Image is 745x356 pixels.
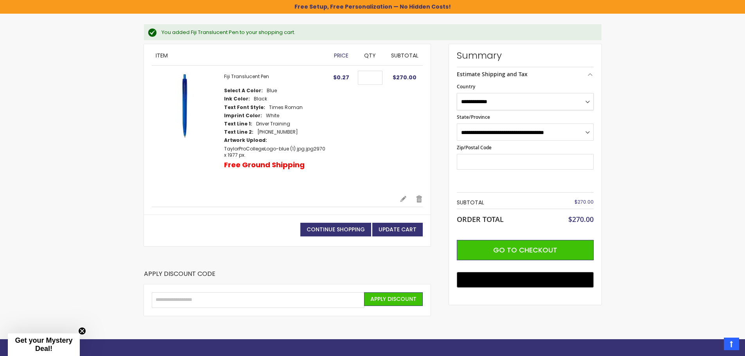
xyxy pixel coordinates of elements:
dd: White [266,113,279,119]
dd: Times Roman [269,104,303,111]
a: Fiji Translucent Pen-Blue [152,73,224,187]
span: $270.00 [393,73,416,81]
span: Qty [364,52,376,59]
a: Continue Shopping [300,223,371,236]
strong: Estimate Shipping and Tax [457,70,528,78]
span: State/Province [457,114,490,120]
p: Free Ground Shipping [224,160,305,170]
div: Get your Mystery Deal!Close teaser [8,333,80,356]
span: Apply Discount [370,295,416,303]
span: Subtotal [391,52,418,59]
span: Country [457,83,475,90]
span: Update Cart [379,225,416,233]
dd: Blue [267,88,277,94]
button: Update Cart [372,223,423,236]
iframe: Google Customer Reviews [680,335,745,356]
span: $270.00 [574,199,594,205]
dt: Text Line 2 [224,129,253,135]
span: Get your Mystery Deal! [15,336,72,352]
strong: Apply Discount Code [144,270,215,284]
dt: Text Line 1 [224,121,252,127]
button: Go to Checkout [457,240,594,260]
button: Buy with GPay [457,272,594,288]
span: $270.00 [568,215,594,224]
button: Close teaser [78,327,86,335]
span: Continue Shopping [307,225,365,233]
strong: Order Total [457,213,504,224]
img: Fiji Translucent Pen-Blue [152,73,216,138]
span: Price [334,52,348,59]
dt: Text Font Style [224,104,265,111]
dd: [PHONE_NUMBER] [257,129,298,135]
div: You added Fiji Translucent Pen to your shopping cart. [162,29,594,36]
span: Go to Checkout [493,245,557,255]
span: Item [156,52,168,59]
dd: Black [254,96,267,102]
dt: Ink Color [224,96,250,102]
th: Subtotal [457,197,548,209]
a: TaylorProCollegeLogo-blue (1) jpg.jpg [224,145,314,152]
dt: Artwork Upload [224,137,267,143]
dt: Select A Color [224,88,263,94]
span: Zip/Postal Code [457,144,492,151]
dd: Driver Training [256,121,290,127]
span: $0.27 [333,73,349,81]
dd: 2970 x 1977 px. [224,146,326,158]
strong: Summary [457,49,594,62]
a: Fiji Translucent Pen [224,73,269,80]
dt: Imprint Color [224,113,262,119]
